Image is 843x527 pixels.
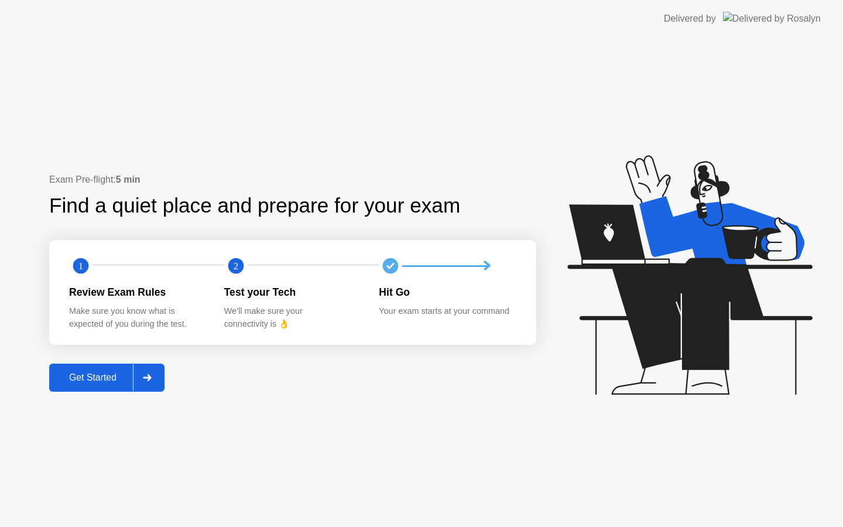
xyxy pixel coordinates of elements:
[53,372,133,383] div: Get Started
[664,12,716,26] div: Delivered by
[78,261,83,272] text: 1
[69,285,205,300] div: Review Exam Rules
[224,285,361,300] div: Test your Tech
[723,12,821,25] img: Delivered by Rosalyn
[69,305,205,330] div: Make sure you know what is expected of you during the test.
[379,285,515,300] div: Hit Go
[49,190,462,221] div: Find a quiet place and prepare for your exam
[379,305,515,318] div: Your exam starts at your command
[49,173,536,187] div: Exam Pre-flight:
[234,261,238,272] text: 2
[224,305,361,330] div: We’ll make sure your connectivity is 👌
[116,174,140,184] b: 5 min
[49,364,165,392] button: Get Started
